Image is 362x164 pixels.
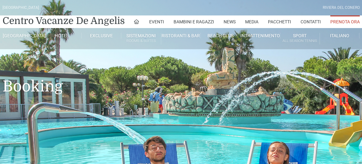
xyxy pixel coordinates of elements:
[245,15,258,28] a: Media
[121,33,161,44] a: SistemazioniRooms & Suites
[3,15,125,27] a: Centro Vacanze De Angelis
[82,33,121,38] a: Exclusive
[330,15,360,28] a: Prenota Ora
[268,15,291,28] a: Pacchetti
[3,5,39,11] div: [GEOGRAPHIC_DATA]
[320,33,359,38] a: Italiano
[224,15,236,28] a: News
[42,33,82,38] a: Hotel
[161,33,201,38] a: Ristoranti & Bar
[3,33,42,38] a: [GEOGRAPHIC_DATA]
[301,15,321,28] a: Contatti
[121,38,161,44] small: Rooms & Suites
[330,33,349,38] span: Italiano
[280,33,320,44] a: SportAll Season Tennis
[149,15,164,28] a: Eventi
[3,49,360,105] h1: Booking
[323,5,360,11] div: Riviera Del Conero
[174,15,214,28] a: Bambini e Ragazzi
[280,38,320,44] small: All Season Tennis
[201,33,240,38] a: Beach Club
[240,33,280,38] a: Intrattenimento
